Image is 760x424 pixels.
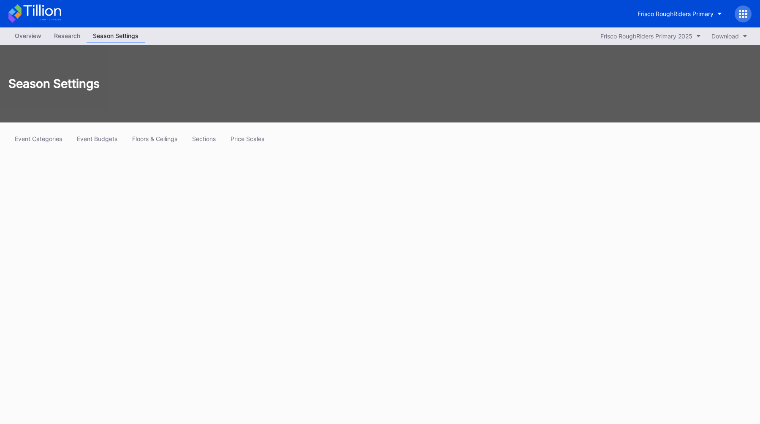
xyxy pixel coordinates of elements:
[126,131,184,147] button: Floors & Ceilings
[638,10,714,17] div: Frisco RoughRiders Primary
[600,33,692,40] div: Frisco RoughRiders Primary 2025
[231,135,264,142] div: Price Scales
[186,131,222,147] button: Sections
[224,131,271,147] button: Price Scales
[192,135,216,142] div: Sections
[77,135,117,142] div: Event Budgets
[48,30,87,42] div: Research
[71,131,124,147] button: Event Budgets
[596,30,705,42] button: Frisco RoughRiders Primary 2025
[87,30,145,43] a: Season Settings
[631,6,728,22] button: Frisco RoughRiders Primary
[15,135,62,142] div: Event Categories
[707,30,752,42] button: Download
[8,30,48,43] a: Overview
[711,33,739,40] div: Download
[8,30,48,42] div: Overview
[132,135,177,142] div: Floors & Ceilings
[48,30,87,43] a: Research
[8,131,68,147] button: Event Categories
